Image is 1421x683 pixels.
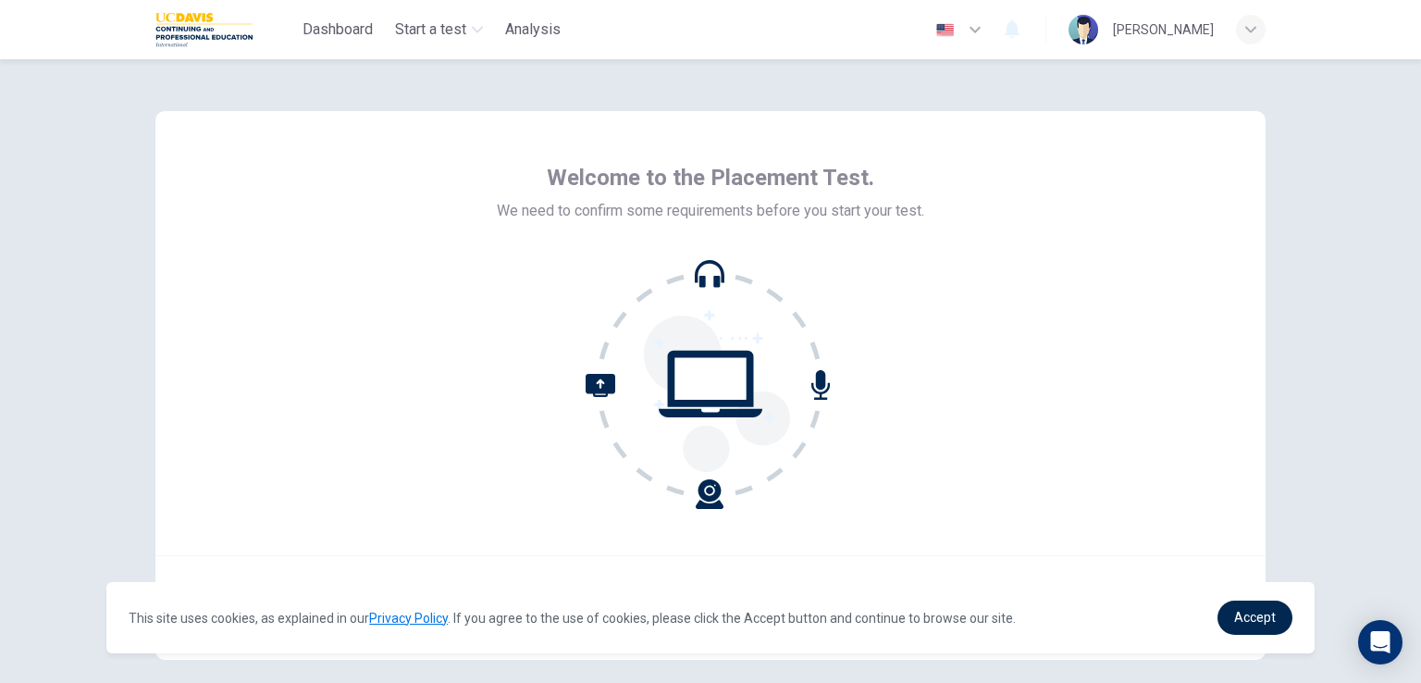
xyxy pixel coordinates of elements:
[547,163,874,192] span: Welcome to the Placement Test.
[1358,620,1402,664] div: Open Intercom Messenger
[498,13,568,46] button: Analysis
[1234,610,1276,625] span: Accept
[1069,15,1098,44] img: Profile picture
[295,13,380,46] button: Dashboard
[497,200,924,222] span: We need to confirm some requirements before you start your test.
[106,582,1315,653] div: cookieconsent
[933,23,957,37] img: en
[155,11,295,48] a: UC Davis logo
[395,19,466,41] span: Start a test
[369,611,448,626] a: Privacy Policy
[1113,19,1214,41] div: [PERSON_NAME]
[303,19,373,41] span: Dashboard
[505,19,561,41] span: Analysis
[129,611,1016,626] span: This site uses cookies, as explained in our . If you agree to the use of cookies, please click th...
[155,11,253,48] img: UC Davis logo
[388,13,490,46] button: Start a test
[1217,601,1292,635] a: dismiss cookie message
